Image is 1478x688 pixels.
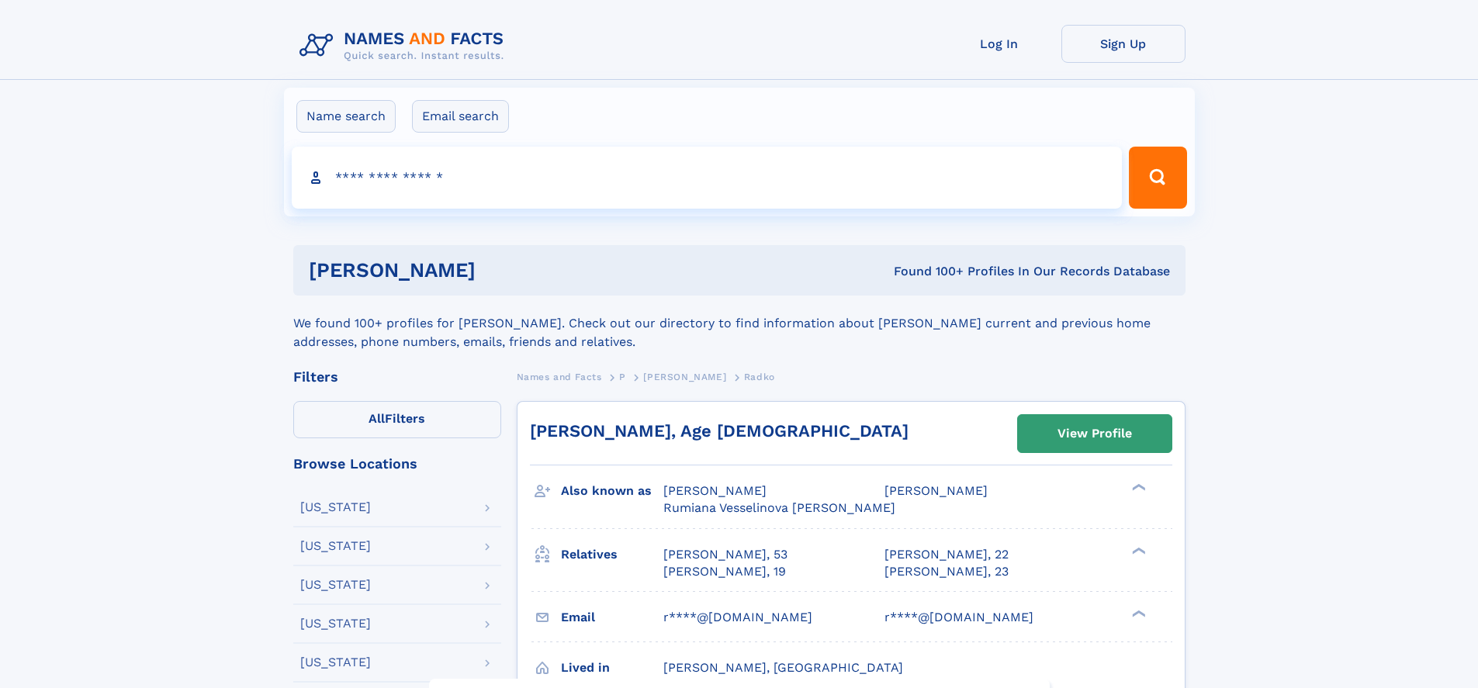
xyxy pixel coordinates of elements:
[937,25,1061,63] a: Log In
[293,457,501,471] div: Browse Locations
[744,372,775,382] span: Radko
[309,261,685,280] h1: [PERSON_NAME]
[1129,147,1186,209] button: Search Button
[884,563,1009,580] a: [PERSON_NAME], 23
[300,617,371,630] div: [US_STATE]
[1128,608,1147,618] div: ❯
[1128,482,1147,493] div: ❯
[663,563,786,580] a: [PERSON_NAME], 19
[300,656,371,669] div: [US_STATE]
[884,483,988,498] span: [PERSON_NAME]
[1018,415,1172,452] a: View Profile
[1061,25,1186,63] a: Sign Up
[300,540,371,552] div: [US_STATE]
[663,660,903,675] span: [PERSON_NAME], [GEOGRAPHIC_DATA]
[561,541,663,568] h3: Relatives
[296,100,396,133] label: Name search
[530,421,909,441] a: [PERSON_NAME], Age [DEMOGRAPHIC_DATA]
[293,401,501,438] label: Filters
[412,100,509,133] label: Email search
[663,483,767,498] span: [PERSON_NAME]
[517,367,602,386] a: Names and Facts
[293,296,1186,351] div: We found 100+ profiles for [PERSON_NAME]. Check out our directory to find information about [PERS...
[1057,416,1132,451] div: View Profile
[561,604,663,631] h3: Email
[684,263,1170,280] div: Found 100+ Profiles In Our Records Database
[561,655,663,681] h3: Lived in
[663,546,787,563] a: [PERSON_NAME], 53
[663,500,895,515] span: Rumiana Vesselinova [PERSON_NAME]
[619,367,626,386] a: P
[300,501,371,513] div: [US_STATE]
[619,372,626,382] span: P
[300,579,371,591] div: [US_STATE]
[643,372,726,382] span: [PERSON_NAME]
[561,478,663,504] h3: Also known as
[293,25,517,67] img: Logo Names and Facts
[884,546,1009,563] a: [PERSON_NAME], 22
[369,411,385,426] span: All
[643,367,726,386] a: [PERSON_NAME]
[292,147,1123,209] input: search input
[293,370,501,384] div: Filters
[1128,545,1147,555] div: ❯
